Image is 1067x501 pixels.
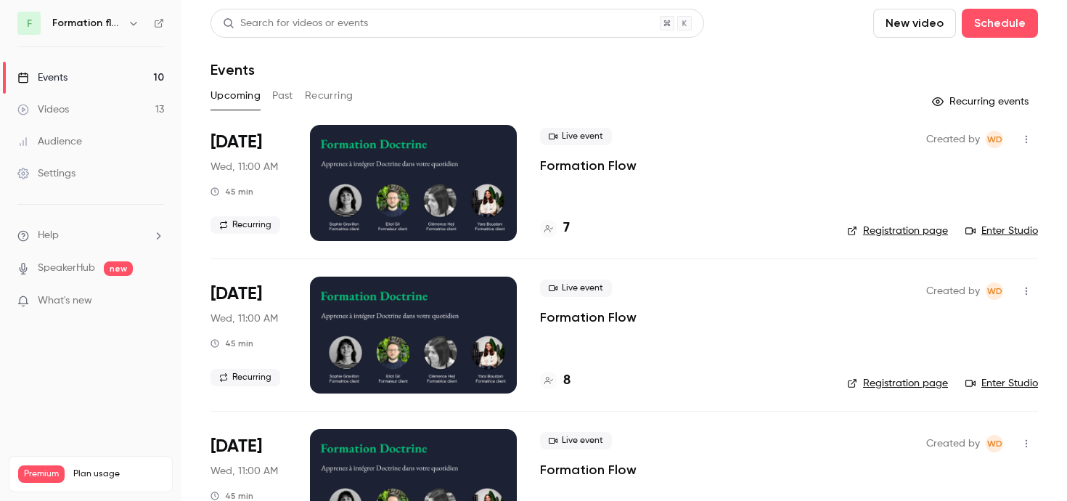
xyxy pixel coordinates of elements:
[210,369,280,386] span: Recurring
[986,282,1003,300] span: Webinar Doctrine
[272,84,293,107] button: Past
[210,160,278,174] span: Wed, 11:00 AM
[540,280,612,297] span: Live event
[210,216,280,234] span: Recurring
[926,435,980,452] span: Created by
[847,224,948,238] a: Registration page
[210,311,278,326] span: Wed, 11:00 AM
[540,219,570,238] a: 7
[987,131,1002,148] span: WD
[926,131,980,148] span: Created by
[17,228,164,243] li: help-dropdown-opener
[563,219,570,238] h4: 7
[27,16,32,31] span: F
[986,131,1003,148] span: Webinar Doctrine
[210,282,262,306] span: [DATE]
[986,435,1003,452] span: Webinar Doctrine
[210,186,253,197] div: 45 min
[926,282,980,300] span: Created by
[104,261,133,276] span: new
[925,90,1038,113] button: Recurring events
[210,435,262,458] span: [DATE]
[17,134,82,149] div: Audience
[540,432,612,449] span: Live event
[962,9,1038,38] button: Schedule
[73,468,163,480] span: Plan usage
[210,84,261,107] button: Upcoming
[210,131,262,154] span: [DATE]
[38,261,95,276] a: SpeakerHub
[17,70,68,85] div: Events
[540,128,612,145] span: Live event
[305,84,353,107] button: Recurring
[210,125,287,241] div: Oct 15 Wed, 11:00 AM (Europe/Paris)
[223,16,368,31] div: Search for videos or events
[987,435,1002,452] span: WD
[210,338,253,349] div: 45 min
[540,461,637,478] a: Formation Flow
[52,16,122,30] h6: Formation flow
[540,157,637,174] a: Formation Flow
[987,282,1002,300] span: WD
[210,61,255,78] h1: Events
[965,376,1038,391] a: Enter Studio
[17,166,75,181] div: Settings
[210,277,287,393] div: Oct 22 Wed, 11:00 AM (Europe/Paris)
[540,371,571,391] a: 8
[847,376,948,391] a: Registration page
[38,293,92,309] span: What's new
[18,465,65,483] span: Premium
[540,309,637,326] a: Formation Flow
[17,102,69,117] div: Videos
[38,228,59,243] span: Help
[563,371,571,391] h4: 8
[965,224,1038,238] a: Enter Studio
[210,464,278,478] span: Wed, 11:00 AM
[873,9,956,38] button: New video
[147,295,164,308] iframe: Noticeable Trigger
